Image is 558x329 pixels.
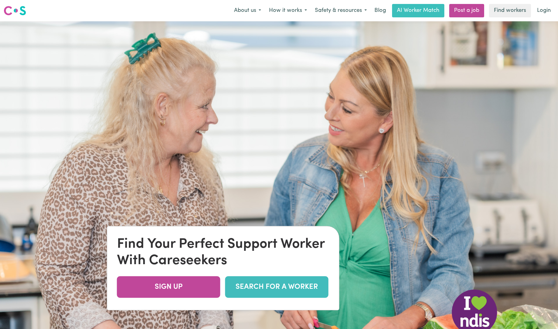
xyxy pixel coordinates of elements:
[4,5,26,16] img: Careseekers logo
[117,236,329,269] div: Find Your Perfect Support Worker With Careseekers
[230,4,265,17] button: About us
[4,4,26,18] a: Careseekers logo
[311,4,371,17] button: Safety & resources
[225,276,329,298] a: SEARCH FOR A WORKER
[265,4,311,17] button: How it works
[489,4,531,17] a: Find workers
[371,4,390,17] a: Blog
[449,4,484,17] a: Post a job
[533,4,554,17] a: Login
[534,305,553,324] iframe: Button to launch messaging window
[392,4,444,17] a: AI Worker Match
[117,276,220,298] a: SIGN UP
